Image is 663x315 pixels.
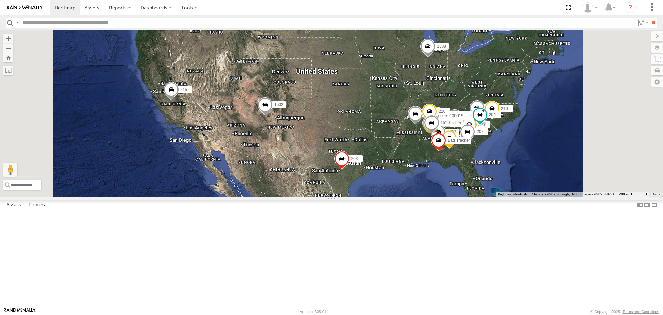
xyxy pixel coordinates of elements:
i: ? [625,2,636,13]
span: 210 [501,106,508,111]
label: Dock Summary Table to the Right [644,200,651,210]
button: Zoom Home [3,53,13,62]
span: 215 [180,87,187,92]
span: Bad Tracker [448,138,470,143]
span: 212 [440,119,447,124]
button: Keyboard shortcuts [498,192,528,197]
label: Dock Summary Table to the Left [637,200,644,210]
label: Map Settings [651,77,663,87]
button: Zoom out [3,43,13,53]
span: 1503 [447,130,457,135]
span: 207 [477,130,483,135]
span: Map data ©2025 Google, INEGI Imagery ©2025 NASA [532,192,615,196]
label: Search Query [15,18,20,28]
button: Drag Pegman onto the map to open Street View [3,163,17,177]
span: 015910001987893 [440,113,475,118]
div: Version: 305.01 [300,309,326,314]
span: 203 [351,156,358,161]
a: Terms [653,193,660,195]
span: 201 [458,136,465,140]
a: Terms and Conditions [623,309,659,314]
div: © Copyright 2025 - [590,309,659,314]
button: Zoom in [3,34,13,43]
span: 1502 [274,103,284,108]
label: Measure [3,66,13,75]
button: Map Scale: 200 km per 44 pixels [617,192,649,197]
div: EDWARD EDMONDSON [580,2,600,13]
label: Search Filter Options [635,18,650,28]
img: rand-logo.svg [7,5,43,10]
label: Fences [25,201,48,210]
a: Visit our Website [4,308,36,315]
label: Hide Summary Table [651,200,658,210]
span: 1508 [437,44,446,49]
span: 220 [439,109,445,114]
span: 200 km [619,192,631,196]
span: 204 [489,112,496,117]
span: 1510 [441,121,450,126]
label: Assets [3,201,25,210]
